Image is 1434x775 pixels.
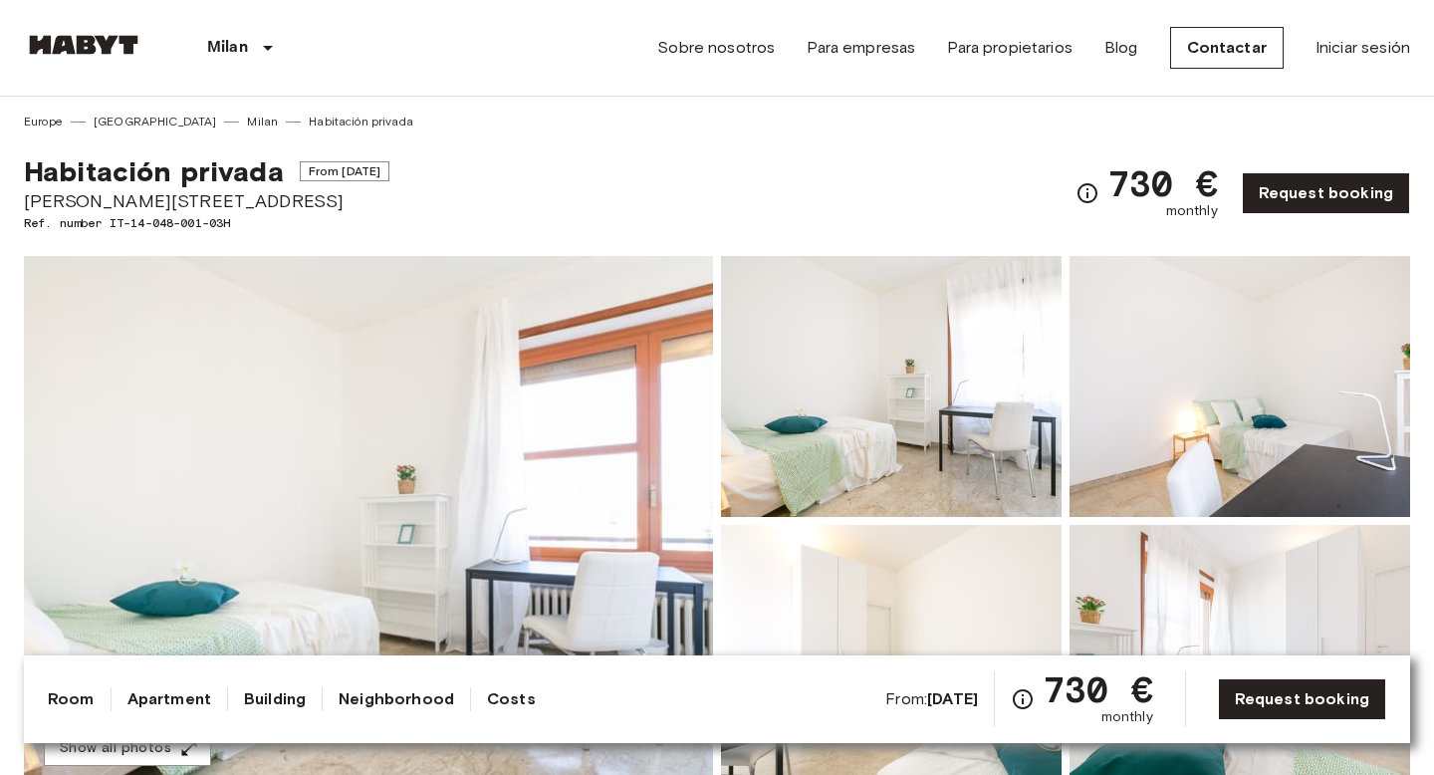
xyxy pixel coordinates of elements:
[1011,687,1035,711] svg: Check cost overview for full price breakdown. Please note that discounts apply to new joiners onl...
[487,687,536,711] a: Costs
[1170,27,1284,69] a: Contactar
[24,214,389,232] span: Ref. number IT-14-048-001-03H
[1107,165,1218,201] span: 730 €
[947,36,1073,60] a: Para propietarios
[1218,678,1386,720] a: Request booking
[657,36,775,60] a: Sobre nosotros
[309,113,413,130] a: Habitación privada
[244,687,306,711] a: Building
[247,113,278,130] a: Milan
[721,256,1062,517] img: Picture of unit IT-14-048-001-03H
[927,689,978,708] b: [DATE]
[1315,36,1410,60] a: Iniciar sesión
[24,154,284,188] span: Habitación privada
[44,730,211,767] button: Show all photos
[1070,256,1410,517] img: Picture of unit IT-14-048-001-03H
[300,161,390,181] span: From [DATE]
[207,36,248,60] p: Milan
[94,113,217,130] a: [GEOGRAPHIC_DATA]
[1101,707,1153,727] span: monthly
[1166,201,1218,221] span: monthly
[885,688,978,710] span: From:
[24,188,389,214] span: [PERSON_NAME][STREET_ADDRESS]
[1242,172,1410,214] a: Request booking
[1104,36,1138,60] a: Blog
[127,687,211,711] a: Apartment
[24,113,63,130] a: Europe
[807,36,915,60] a: Para empresas
[339,687,454,711] a: Neighborhood
[48,687,95,711] a: Room
[24,35,143,55] img: Habyt
[1075,181,1099,205] svg: Check cost overview for full price breakdown. Please note that discounts apply to new joiners onl...
[1043,671,1153,707] span: 730 €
